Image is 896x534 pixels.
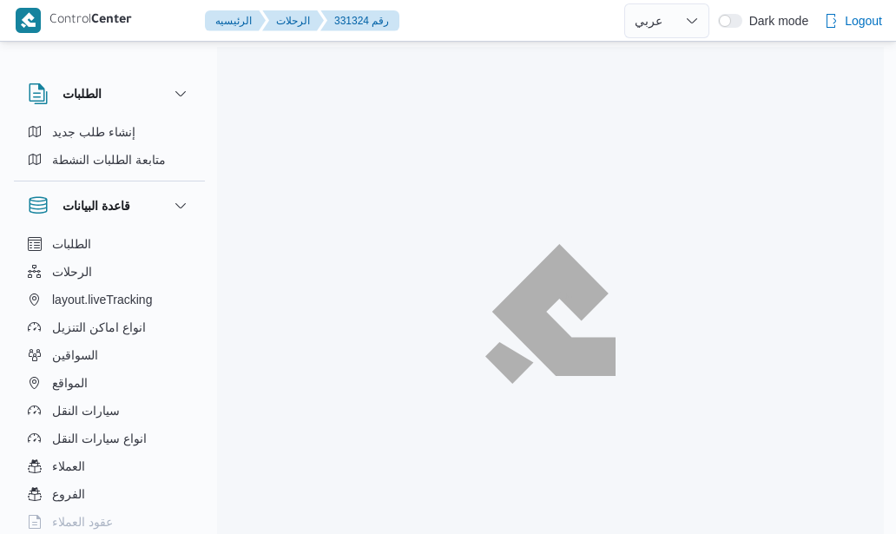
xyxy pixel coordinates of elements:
[205,10,266,31] button: الرئيسيه
[21,369,198,397] button: المواقع
[21,258,198,286] button: الرحلات
[21,425,198,452] button: انواع سيارات النقل
[52,289,152,310] span: layout.liveTracking
[817,3,889,38] button: Logout
[21,230,198,258] button: الطلبات
[28,195,191,216] button: قاعدة البيانات
[91,14,132,28] b: Center
[52,428,147,449] span: انواع سيارات النقل
[52,149,166,170] span: متابعة الطلبات النشطة
[52,345,98,366] span: السواقين
[52,317,146,338] span: انواع اماكن التنزيل
[52,484,85,504] span: الفروع
[16,8,41,33] img: X8yXhbKr1z7QwAAAABJRU5ErkJggg==
[21,118,198,146] button: إنشاء طلب جديد
[495,254,606,372] img: ILLA Logo
[320,10,399,31] button: 331324 رقم
[52,261,92,282] span: الرحلات
[52,234,91,254] span: الطلبات
[21,341,198,369] button: السواقين
[52,122,135,142] span: إنشاء طلب جديد
[21,313,198,341] button: انواع اماكن التنزيل
[28,83,191,104] button: الطلبات
[63,195,130,216] h3: قاعدة البيانات
[262,10,324,31] button: الرحلات
[21,397,198,425] button: سيارات النقل
[52,372,88,393] span: المواقع
[742,14,808,28] span: Dark mode
[63,83,102,104] h3: الطلبات
[21,480,198,508] button: الفروع
[52,400,120,421] span: سيارات النقل
[52,456,85,477] span: العملاء
[52,511,113,532] span: عقود العملاء
[21,146,198,174] button: متابعة الطلبات النشطة
[21,286,198,313] button: layout.liveTracking
[845,10,882,31] span: Logout
[14,118,205,181] div: الطلبات
[21,452,198,480] button: العملاء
